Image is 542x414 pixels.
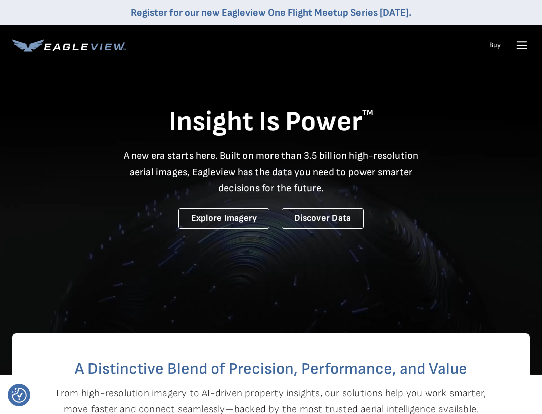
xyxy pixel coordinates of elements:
[131,7,411,19] a: Register for our new Eagleview One Flight Meetup Series [DATE].
[282,208,364,229] a: Discover Data
[489,41,501,50] a: Buy
[12,105,530,140] h1: Insight Is Power
[12,388,27,403] img: Revisit consent button
[52,361,490,377] h2: A Distinctive Blend of Precision, Performance, and Value
[178,208,270,229] a: Explore Imagery
[12,388,27,403] button: Consent Preferences
[117,148,425,196] p: A new era starts here. Built on more than 3.5 billion high-resolution aerial images, Eagleview ha...
[362,108,373,118] sup: TM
